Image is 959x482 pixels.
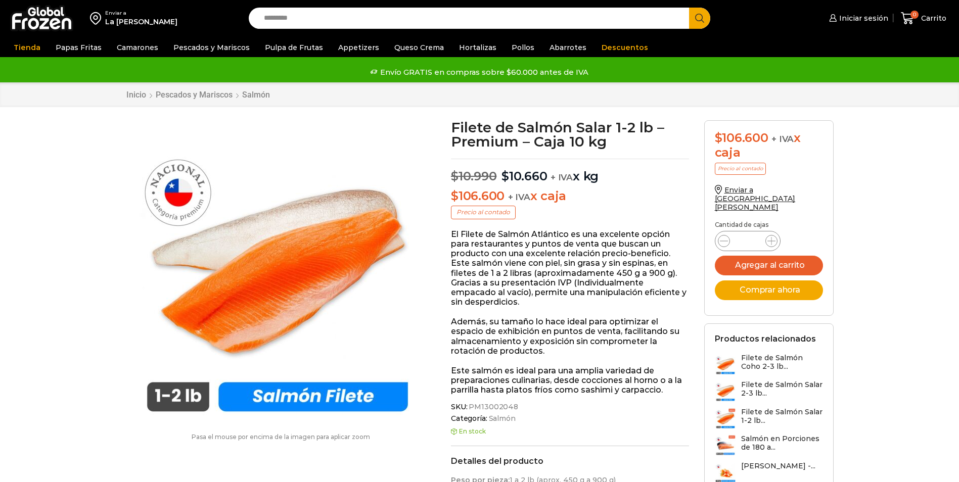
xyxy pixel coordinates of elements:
span: $ [501,169,509,183]
bdi: 10.990 [451,169,496,183]
a: Descuentos [597,38,653,57]
h1: Filete de Salmón Salar 1-2 lb – Premium – Caja 10 kg [451,120,689,149]
span: SKU: [451,403,689,411]
p: Cantidad de cajas [715,221,823,228]
p: En stock [451,428,689,435]
bdi: 106.600 [715,130,768,145]
a: Queso Crema [389,38,449,57]
button: Comprar ahora [715,280,823,300]
a: Inicio [126,90,147,100]
a: Tienda [9,38,45,57]
h3: Filete de Salmón Coho 2-3 lb... [741,354,823,371]
img: address-field-icon.svg [90,10,105,27]
a: Filete de Salmón Salar 2-3 lb... [715,380,823,402]
span: PM13002048 [467,403,518,411]
p: x kg [451,159,689,184]
a: 0 Carrito [898,7,949,30]
p: Precio al contado [715,163,766,175]
h2: Detalles del producto [451,456,689,466]
h3: Filete de Salmón Salar 2-3 lb... [741,380,823,398]
a: Salmón [487,414,516,423]
a: Salmón [242,90,270,100]
span: 0 [910,11,919,19]
button: Search button [689,8,710,29]
div: La [PERSON_NAME] [105,17,177,27]
p: Pasa el mouse por encima de la imagen para aplicar zoom [126,433,436,441]
img: salmon 1-2 lb [126,120,429,423]
span: Iniciar sesión [837,13,888,23]
h3: [PERSON_NAME] -... [741,462,815,470]
span: $ [715,130,722,145]
bdi: 10.660 [501,169,547,183]
h3: Filete de Salmón Salar 1-2 lb... [741,408,823,425]
nav: Breadcrumb [126,90,270,100]
a: Appetizers [333,38,384,57]
a: Pollos [507,38,539,57]
a: Pescados y Mariscos [155,90,233,100]
input: Product quantity [738,234,757,248]
a: Filete de Salmón Salar 1-2 lb... [715,408,823,429]
a: Abarrotes [544,38,591,57]
a: Iniciar sesión [827,8,888,28]
span: Carrito [919,13,946,23]
div: x caja [715,131,823,160]
a: Camarones [112,38,163,57]
a: Pescados y Mariscos [168,38,255,57]
a: Hortalizas [454,38,501,57]
p: Precio al contado [451,206,516,219]
p: Este salmón es ideal para una amplia variedad de preparaciones culinarias, desde cocciones al hor... [451,366,689,395]
span: + IVA [771,134,794,144]
span: $ [451,188,459,203]
a: Pulpa de Frutas [260,38,328,57]
h2: Productos relacionados [715,334,816,344]
a: Papas Fritas [51,38,107,57]
bdi: 106.600 [451,188,505,203]
span: Categoría: [451,414,689,423]
p: Además, su tamaño lo hace ideal para optimizar el espacio de exhibición en puntos de venta, facil... [451,317,689,356]
a: Filete de Salmón Coho 2-3 lb... [715,354,823,375]
span: $ [451,169,459,183]
span: + IVA [551,172,573,182]
div: Enviar a [105,10,177,17]
p: El Filete de Salmón Atlántico es una excelente opción para restaurantes y puntos de venta que bus... [451,229,689,307]
a: Salmón en Porciones de 180 a... [715,435,823,456]
button: Agregar al carrito [715,256,823,275]
p: x caja [451,189,689,204]
span: + IVA [508,192,530,202]
a: Enviar a [GEOGRAPHIC_DATA][PERSON_NAME] [715,185,796,212]
h3: Salmón en Porciones de 180 a... [741,435,823,452]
